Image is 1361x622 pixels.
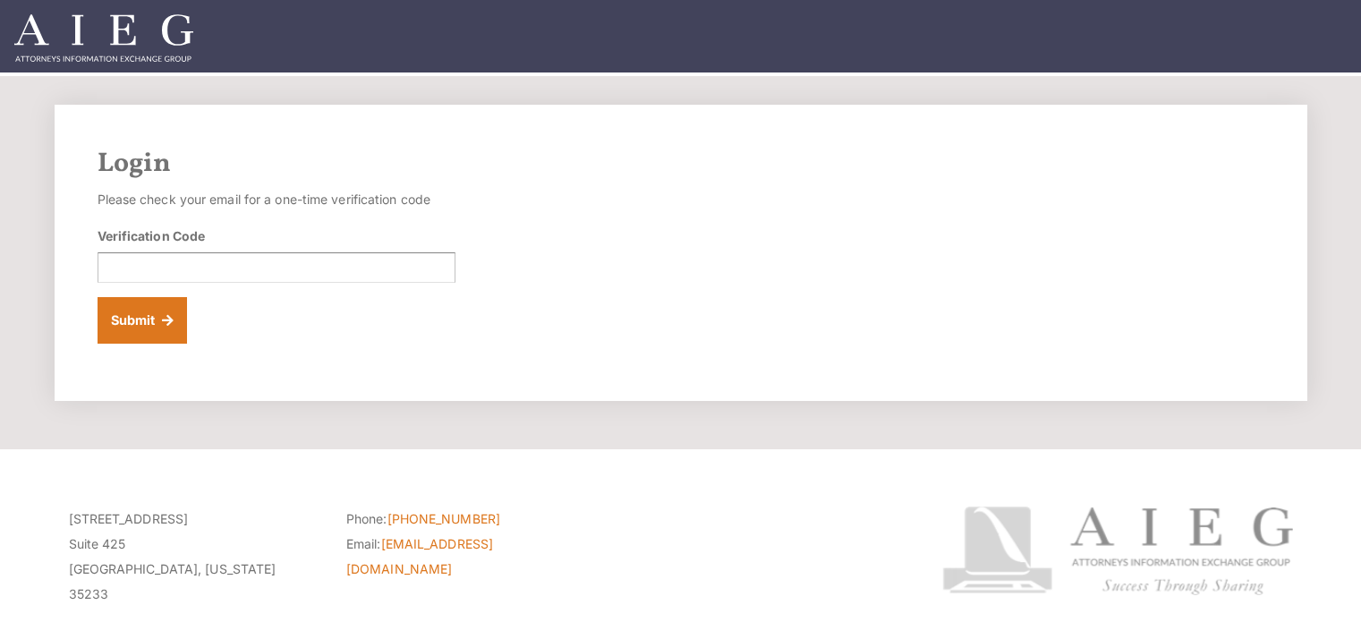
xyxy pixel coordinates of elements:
[387,511,500,526] a: [PHONE_NUMBER]
[98,226,206,245] label: Verification Code
[346,507,597,532] li: Phone:
[98,148,1264,180] h2: Login
[69,507,319,607] p: [STREET_ADDRESS] Suite 425 [GEOGRAPHIC_DATA], [US_STATE] 35233
[14,14,193,62] img: Attorneys Information Exchange Group
[942,507,1293,595] img: Attorneys Information Exchange Group logo
[98,187,455,212] p: Please check your email for a one-time verification code
[346,536,493,576] a: [EMAIL_ADDRESS][DOMAIN_NAME]
[98,297,188,344] button: Submit
[346,532,597,582] li: Email:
